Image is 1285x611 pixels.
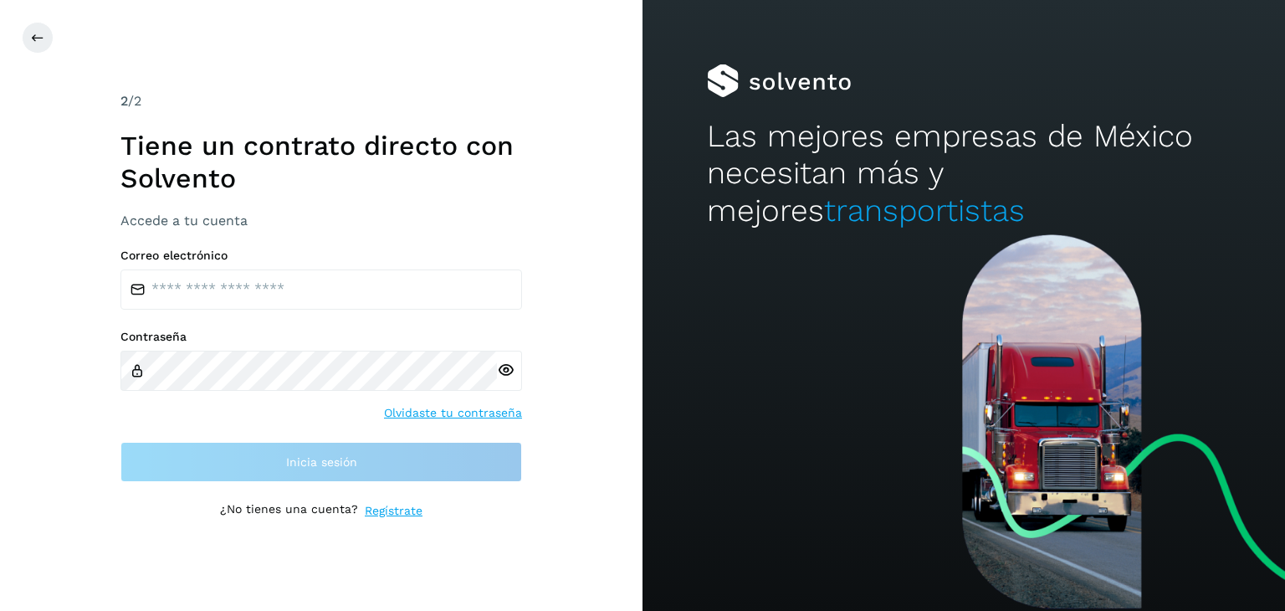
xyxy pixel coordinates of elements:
[120,213,522,228] h3: Accede a tu cuenta
[384,404,522,422] a: Olvidaste tu contraseña
[120,93,128,109] span: 2
[286,456,357,468] span: Inicia sesión
[120,249,522,263] label: Correo electrónico
[120,330,522,344] label: Contraseña
[120,91,522,111] div: /2
[824,193,1025,228] span: transportistas
[120,442,522,482] button: Inicia sesión
[120,130,522,194] h1: Tiene un contrato directo con Solvento
[707,118,1221,229] h2: Las mejores empresas de México necesitan más y mejores
[365,502,422,520] a: Regístrate
[220,502,358,520] p: ¿No tienes una cuenta?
